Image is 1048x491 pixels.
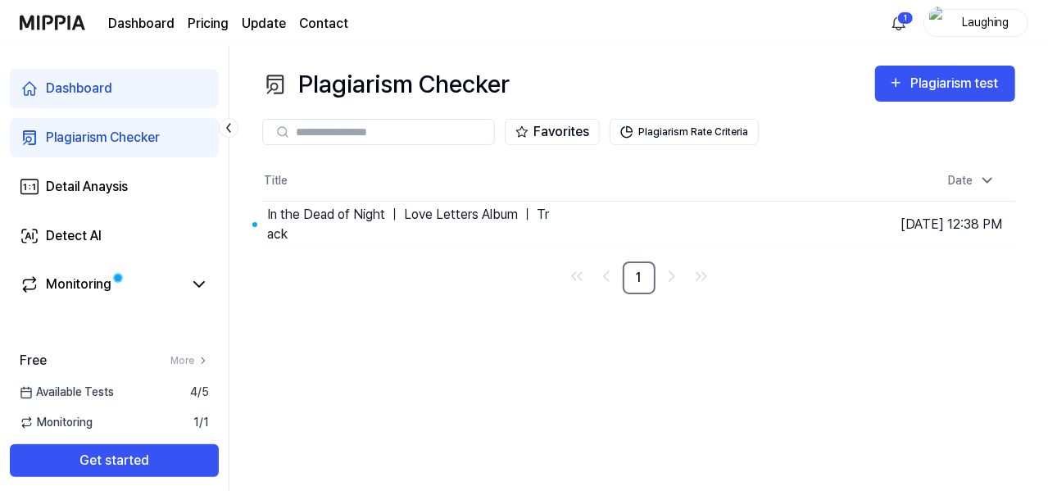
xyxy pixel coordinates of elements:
button: Plagiarism Rate Criteria [610,119,759,145]
a: More [170,353,209,368]
div: Detail Anaysis [46,177,128,197]
th: Title [262,161,827,201]
button: Favorites [505,119,600,145]
div: Monitoring [46,275,111,294]
a: Plagiarism Checker [10,118,219,157]
div: Date [941,167,1002,194]
img: 알림 [889,13,909,33]
div: Plagiarism Checker [46,128,160,148]
td: [DATE] 12:38 PM [827,201,1015,248]
span: Monitoring [20,414,93,431]
div: Dashboard [46,79,112,98]
div: Plagiarism Checker [262,66,510,102]
div: Plagiarism test [910,73,1002,94]
button: profileLaughing [923,9,1028,37]
a: Pricing [188,14,229,34]
span: Available Tests [20,384,114,401]
a: 1 [623,261,656,294]
button: Get started [10,444,219,477]
button: Plagiarism test [875,66,1015,102]
a: Dashboard [10,69,219,108]
div: 1 [897,11,914,25]
div: Laughing [954,13,1018,31]
button: 알림1 [886,10,912,36]
span: 1 / 1 [193,414,209,431]
a: Detect AI [10,216,219,256]
a: Dashboard [108,14,175,34]
a: Go to next page [659,263,685,289]
a: Monitoring [20,275,183,294]
div: Detect AI [46,226,102,246]
a: Update [242,14,286,34]
img: profile [929,7,949,39]
a: Go to last page [688,263,715,289]
span: 4 / 5 [190,384,209,401]
div: In the Dead of Night ｜ Love Letters Album ｜ Track [267,205,551,244]
a: Go to first page [564,263,590,289]
a: Go to previous page [593,263,619,289]
a: Detail Anaysis [10,167,219,207]
span: Free [20,351,47,371]
a: Contact [299,14,348,34]
nav: pagination [262,261,1015,294]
